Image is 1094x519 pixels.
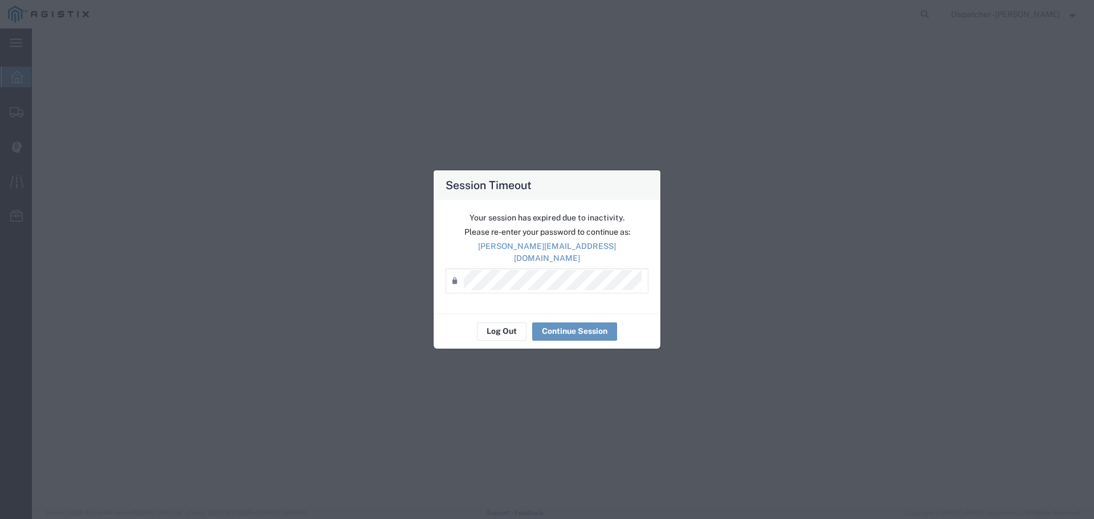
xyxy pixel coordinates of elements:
[446,177,532,193] h4: Session Timeout
[446,212,648,224] p: Your session has expired due to inactivity.
[477,322,526,341] button: Log Out
[446,240,648,264] p: [PERSON_NAME][EMAIL_ADDRESS][DOMAIN_NAME]
[446,226,648,238] p: Please re-enter your password to continue as:
[532,322,617,341] button: Continue Session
